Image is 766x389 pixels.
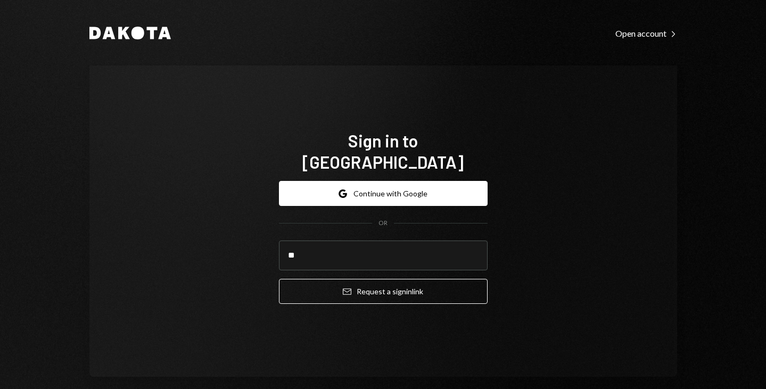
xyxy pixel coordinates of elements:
a: Open account [615,27,677,39]
button: Request a signinlink [279,279,488,304]
div: Open account [615,28,677,39]
div: OR [378,219,388,228]
button: Continue with Google [279,181,488,206]
h1: Sign in to [GEOGRAPHIC_DATA] [279,130,488,172]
